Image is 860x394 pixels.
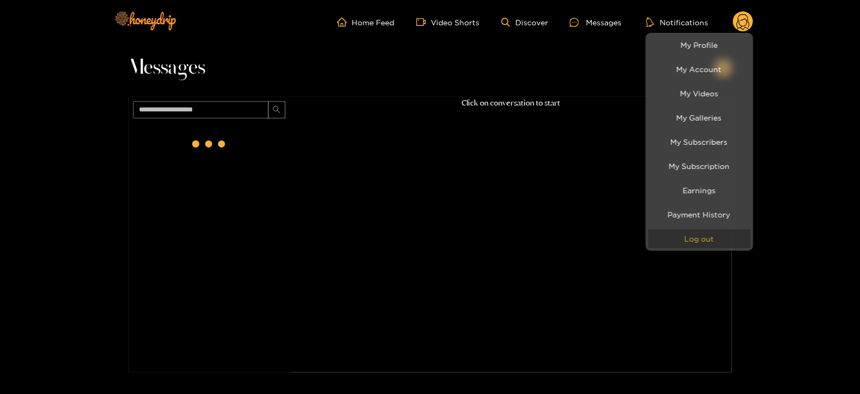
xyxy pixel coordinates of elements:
a: My Account [648,60,751,79]
button: Log out [648,229,751,248]
a: My Galleries [648,108,751,127]
a: Earnings [648,181,751,200]
a: My Profile [648,36,751,54]
a: Payment History [648,205,751,224]
a: My Subscription [648,157,751,175]
a: My Subscribers [648,132,751,151]
a: My Videos [648,84,751,103]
